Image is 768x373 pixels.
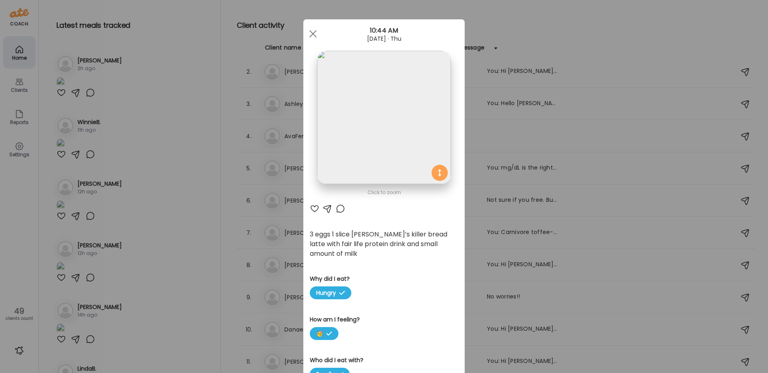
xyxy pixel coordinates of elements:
div: Click to zoom [310,188,458,197]
span: Hungry [310,286,351,299]
div: [DATE] · Thu [303,35,465,42]
div: 3 eggs 1 slice [PERSON_NAME]’s killer bread latte with fair life protein drink and small amount o... [310,230,458,259]
h3: Who did I eat with? [310,356,458,365]
h3: How am I feeling? [310,315,458,324]
span: 🥳 [310,327,338,340]
img: images%2F9HBKZMAjsQgjWYw0dDklNQEIjOI2%2FUwcBJTNK2bjJzDzVC7tb%2FHaSGiYsF4ikoLjTffl3A_1080 [317,51,451,184]
h3: Why did I eat? [310,275,458,283]
div: 10:44 AM [303,26,465,35]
